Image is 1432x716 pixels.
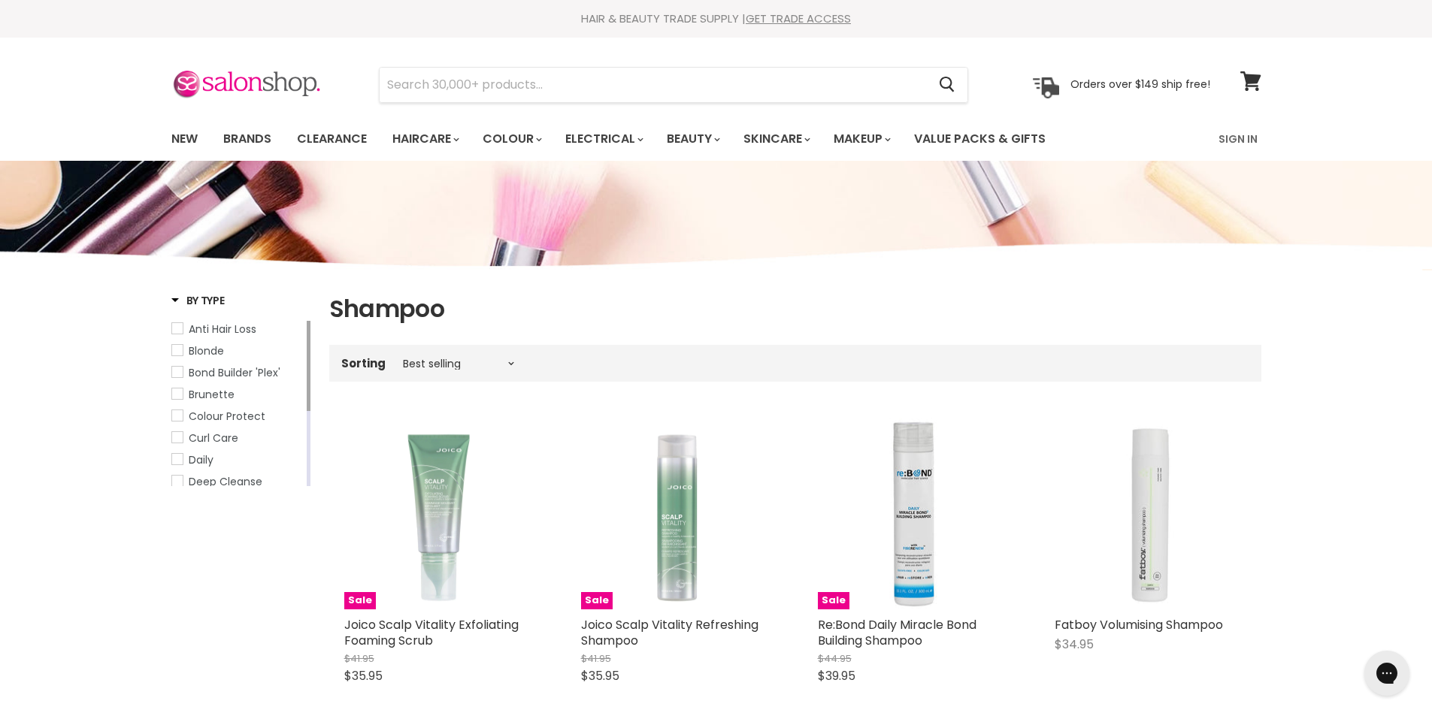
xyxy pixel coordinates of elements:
a: Bond Builder 'Plex' [171,364,304,381]
a: Brands [212,123,283,155]
span: Bond Builder 'Plex' [189,365,280,380]
span: Anti Hair Loss [189,322,256,337]
a: Anti Hair Loss [171,321,304,337]
a: New [160,123,209,155]
span: $34.95 [1055,636,1094,653]
a: Re:Bond Daily Miracle Bond Building ShampooSale [818,418,1010,609]
span: Deep Cleanse [189,474,262,489]
div: HAIR & BEAUTY TRADE SUPPLY | [153,11,1280,26]
a: Joico Scalp Vitality Exfoliating Foaming ScrubSale [344,418,536,609]
span: $44.95 [818,651,852,666]
h3: By Type [171,293,225,308]
span: $35.95 [344,667,383,684]
p: Orders over $149 ship free! [1070,77,1210,91]
span: Colour Protect [189,409,265,424]
img: Joico Scalp Vitality Exfoliating Foaming Scrub [344,418,536,609]
a: Beauty [655,123,729,155]
a: Colour [471,123,551,155]
span: Blonde [189,343,224,358]
span: $39.95 [818,667,855,684]
a: Curl Care [171,430,304,446]
img: Re:Bond Daily Miracle Bond Building Shampoo [818,418,1010,609]
a: Daily [171,452,304,468]
a: Clearance [286,123,378,155]
a: Brunette [171,386,304,403]
a: Joico Scalp Vitality Refreshing Shampoo [581,616,758,649]
a: Haircare [381,123,468,155]
h1: Shampoo [329,293,1261,325]
span: $35.95 [581,667,619,684]
a: Electrical [554,123,652,155]
a: Skincare [732,123,819,155]
span: $41.95 [344,651,374,666]
a: Blonde [171,343,304,359]
img: Joico Scalp Vitality Refreshing Shampoo [581,418,773,609]
img: Fatboy Volumising Shampoo [1055,418,1246,609]
form: Product [379,67,968,103]
span: Daily [189,452,213,467]
span: Brunette [189,387,235,402]
a: Joico Scalp Vitality Exfoliating Foaming Scrub [344,616,519,649]
span: Sale [344,592,376,609]
a: GET TRADE ACCESS [746,11,851,26]
span: Curl Care [189,431,238,446]
a: Joico Scalp Vitality Refreshing ShampooSale [581,418,773,609]
a: Re:Bond Daily Miracle Bond Building Shampoo [818,616,976,649]
a: Colour Protect [171,408,304,424]
a: Makeup [822,123,900,155]
span: Sale [818,592,849,609]
iframe: Gorgias live chat messenger [1357,645,1417,701]
span: $41.95 [581,651,611,666]
nav: Main [153,117,1280,161]
input: Search [380,68,928,102]
a: Fatboy Volumising Shampoo [1055,616,1223,633]
label: Sorting [341,357,386,370]
a: Value Packs & Gifts [903,123,1057,155]
a: Sign In [1209,123,1267,155]
span: Sale [581,592,613,609]
button: Search [928,68,967,102]
a: Deep Cleanse [171,473,304,490]
ul: Main menu [160,117,1134,161]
